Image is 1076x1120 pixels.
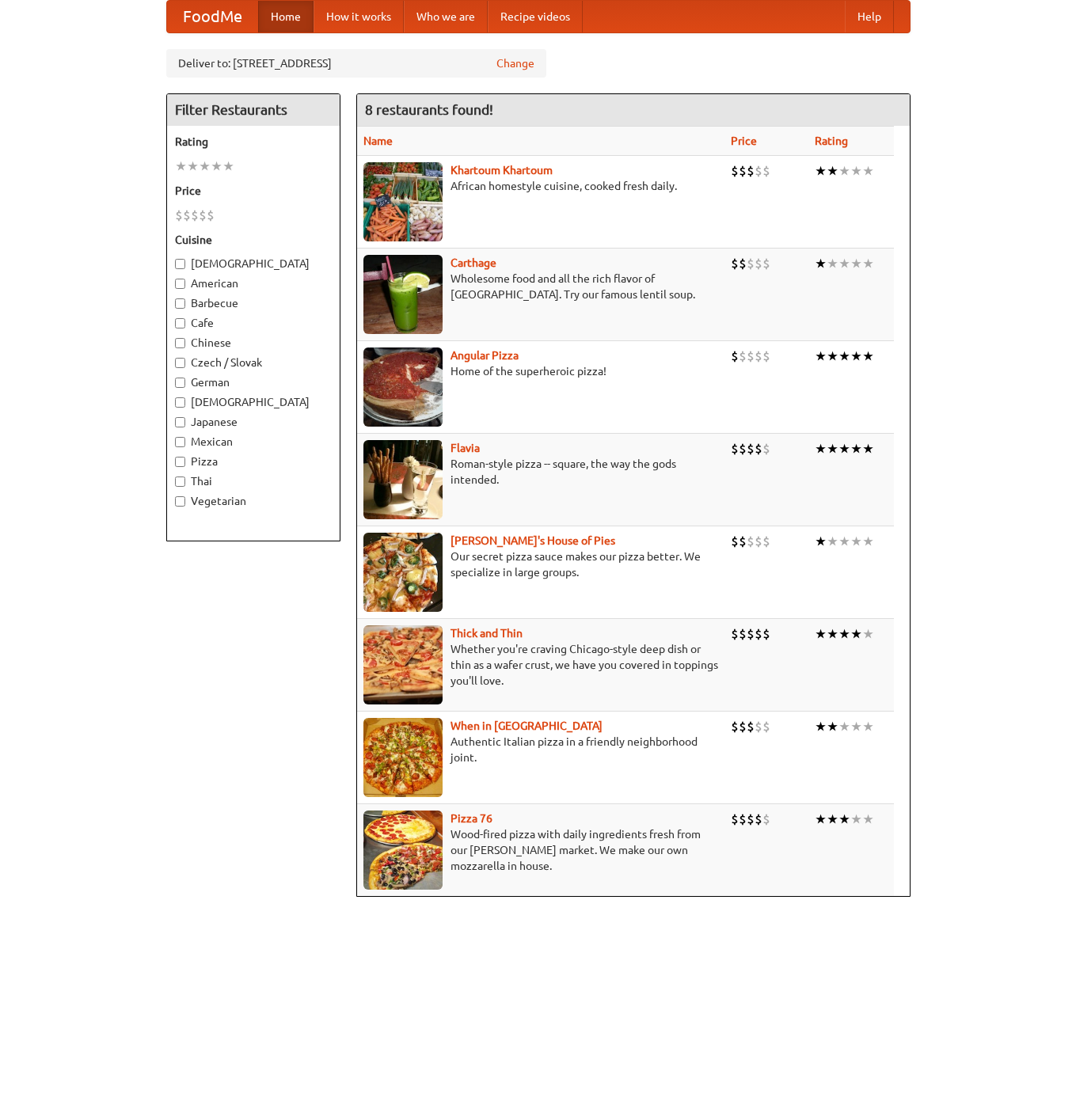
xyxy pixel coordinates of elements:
li: ★ [187,158,199,175]
input: [DEMOGRAPHIC_DATA] [175,259,185,269]
p: Our secret pizza sauce makes our pizza better. We specialize in large groups. [363,549,718,580]
li: $ [747,718,755,735]
li: ★ [850,718,862,735]
label: German [175,374,332,390]
li: ★ [815,625,827,643]
input: Chinese [175,338,185,348]
ng-pluralize: 8 restaurants found! [365,102,493,117]
li: $ [755,811,762,828]
input: Mexican [175,437,185,447]
li: ★ [815,255,827,272]
label: [DEMOGRAPHIC_DATA] [175,394,332,410]
img: thick.jpg [363,625,443,704]
label: Barbecue [175,295,332,311]
h5: Rating [175,134,332,150]
a: Price [731,135,757,147]
b: Carthage [451,256,496,269]
b: Pizza 76 [451,812,492,825]
li: $ [739,347,747,365]
a: Who we are [404,1,488,32]
li: $ [739,533,747,550]
li: $ [175,207,183,224]
li: $ [762,811,770,828]
li: ★ [862,718,874,735]
h5: Price [175,183,332,199]
li: $ [731,533,739,550]
label: Mexican [175,434,332,450]
li: ★ [211,158,222,175]
b: Angular Pizza [451,349,519,362]
li: ★ [862,347,874,365]
li: ★ [815,440,827,457]
li: ★ [838,440,850,457]
li: $ [747,162,755,180]
li: ★ [862,255,874,272]
img: luigis.jpg [363,533,443,612]
img: flavia.jpg [363,440,443,519]
input: Vegetarian [175,496,185,507]
img: khartoum.jpg [363,162,443,241]
li: $ [731,162,739,180]
a: FoodMe [167,1,258,32]
input: Thai [175,476,185,487]
input: Cafe [175,318,185,328]
li: ★ [827,533,838,550]
a: Home [258,1,314,32]
li: $ [739,162,747,180]
li: ★ [838,347,850,365]
li: ★ [815,347,827,365]
b: Khartoum Khartoum [451,164,553,177]
li: ★ [827,718,838,735]
p: Roman-style pizza -- square, the way the gods intended. [363,456,718,488]
li: ★ [815,718,827,735]
li: $ [207,207,215,224]
div: Deliver to: [STREET_ADDRESS] [166,49,546,78]
a: Rating [815,135,848,147]
img: angular.jpg [363,347,443,427]
li: ★ [175,158,187,175]
li: ★ [862,533,874,550]
li: $ [747,347,755,365]
li: $ [747,255,755,272]
li: $ [762,347,770,365]
li: $ [755,162,762,180]
li: $ [731,347,739,365]
input: Czech / Slovak [175,358,185,368]
li: $ [755,255,762,272]
li: $ [199,207,207,224]
p: Whether you're craving Chicago-style deep dish or thin as a wafer crust, we have you covered in t... [363,641,718,689]
li: ★ [850,162,862,180]
li: $ [739,718,747,735]
label: Czech / Slovak [175,355,332,370]
input: [DEMOGRAPHIC_DATA] [175,397,185,408]
li: $ [762,533,770,550]
li: $ [731,440,739,457]
li: ★ [815,533,827,550]
li: ★ [850,625,862,643]
li: $ [755,718,762,735]
li: $ [731,718,739,735]
li: $ [739,440,747,457]
label: Chinese [175,335,332,351]
li: $ [762,255,770,272]
li: ★ [862,440,874,457]
li: ★ [815,162,827,180]
li: $ [755,533,762,550]
li: ★ [850,255,862,272]
a: When in [GEOGRAPHIC_DATA] [451,719,603,732]
li: $ [747,811,755,828]
li: $ [739,255,747,272]
a: How it works [314,1,404,32]
li: $ [762,625,770,643]
h4: Filter Restaurants [167,94,340,126]
label: American [175,275,332,291]
li: ★ [827,625,838,643]
li: ★ [222,158,234,175]
input: German [175,378,185,388]
li: ★ [815,811,827,828]
a: Thick and Thin [451,627,523,640]
li: $ [755,440,762,457]
li: ★ [838,255,850,272]
a: Help [845,1,894,32]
